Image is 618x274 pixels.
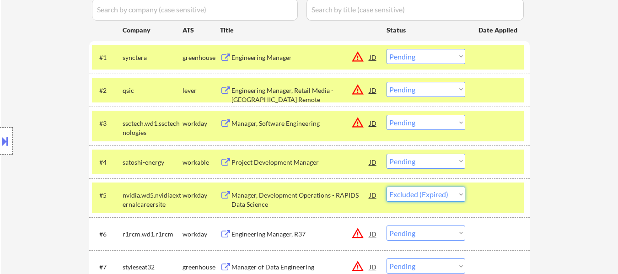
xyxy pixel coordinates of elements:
[183,53,220,62] div: greenhouse
[231,53,370,62] div: Engineering Manager
[123,53,183,62] div: synctera
[99,263,115,272] div: #7
[387,21,465,38] div: Status
[99,230,115,239] div: #6
[231,158,370,167] div: Project Development Manager
[183,86,220,95] div: lever
[183,191,220,200] div: workday
[183,230,220,239] div: workday
[183,263,220,272] div: greenhouse
[369,82,378,98] div: JD
[351,50,364,63] button: warning_amber
[231,86,370,104] div: Engineering Manager, Retail Media - [GEOGRAPHIC_DATA] Remote
[123,230,183,239] div: r1rcm.wd1.r1rcm
[369,154,378,170] div: JD
[351,116,364,129] button: warning_amber
[231,263,370,272] div: Manager of Data Engineering
[231,191,370,209] div: Manager, Development Operations - RAPIDS Data Science
[123,263,183,272] div: styleseat32
[183,26,220,35] div: ATS
[220,26,378,35] div: Title
[351,83,364,96] button: warning_amber
[369,115,378,131] div: JD
[369,187,378,203] div: JD
[231,230,370,239] div: Engineering Manager, R37
[123,26,183,35] div: Company
[478,26,519,35] div: Date Applied
[351,227,364,240] button: warning_amber
[351,260,364,273] button: warning_amber
[99,53,115,62] div: #1
[231,119,370,128] div: Manager, Software Engineering
[369,49,378,65] div: JD
[369,226,378,242] div: JD
[183,119,220,128] div: workday
[183,158,220,167] div: workable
